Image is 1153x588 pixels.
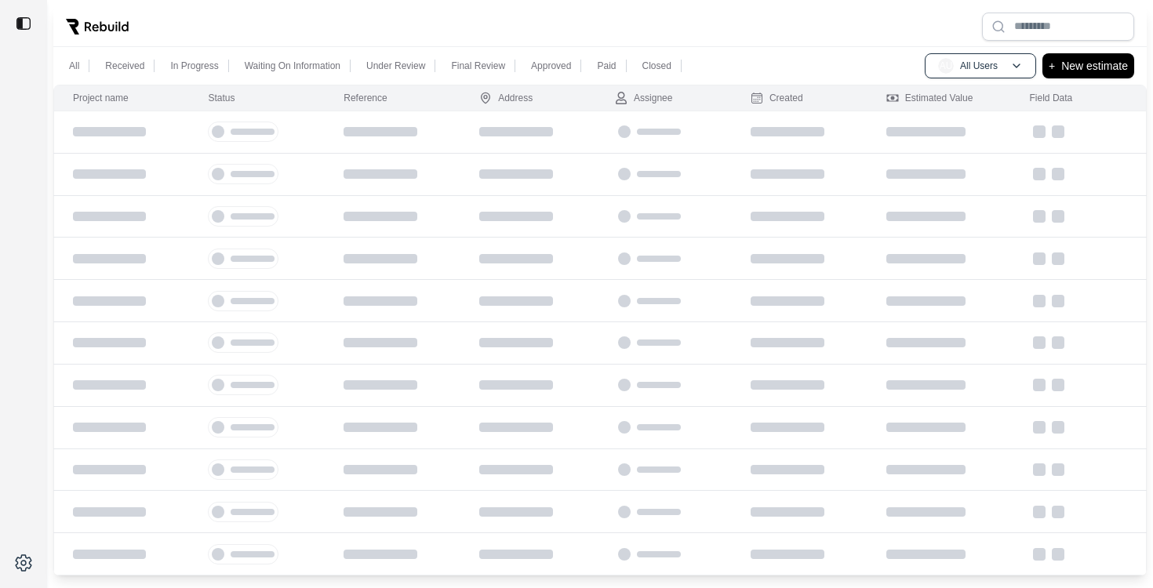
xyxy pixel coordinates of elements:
img: Rebuild [66,19,129,34]
p: New estimate [1061,56,1128,75]
span: AU [938,58,954,74]
p: Paid [597,60,616,72]
div: Field Data [1030,92,1073,104]
button: AUAll Users [925,53,1036,78]
p: Received [105,60,144,72]
div: Address [479,92,533,104]
p: Under Review [366,60,425,72]
div: Reference [344,92,387,104]
button: +New estimate [1042,53,1134,78]
div: Status [208,92,235,104]
p: All Users [960,60,998,72]
div: Created [751,92,803,104]
div: Estimated Value [886,92,973,104]
img: toggle sidebar [16,16,31,31]
div: Project name [73,92,129,104]
p: Waiting On Information [245,60,340,72]
p: All [69,60,79,72]
p: Final Review [451,60,505,72]
p: Approved [531,60,571,72]
p: In Progress [170,60,218,72]
p: Closed [642,60,671,72]
p: + [1049,56,1055,75]
div: Assignee [615,92,672,104]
